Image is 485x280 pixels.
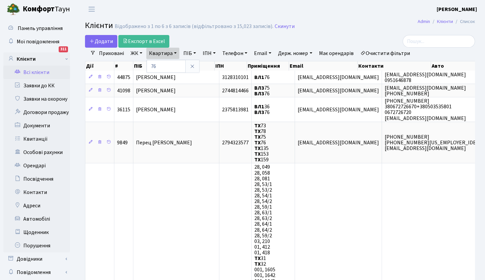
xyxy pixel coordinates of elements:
[254,150,261,158] b: ТХ
[3,35,70,48] a: Мої повідомлення311
[115,23,273,30] div: Відображено з 1 по 6 з 6 записів (відфільтровано з 15,023 записів).
[385,71,466,84] span: [EMAIL_ADDRESS][DOMAIN_NAME] 0951646878
[254,90,264,97] b: ВЛ3
[222,74,249,81] span: 3128310101
[118,35,169,48] a: Експорт в Excel
[437,6,477,13] b: [PERSON_NAME]
[254,74,270,81] span: 76
[3,106,70,119] a: Договори продажу
[247,61,289,71] th: Приміщення
[289,61,358,71] th: Email
[275,23,295,30] a: Скинути
[437,18,453,25] a: Клієнти
[254,260,261,268] b: ТХ
[3,252,70,266] a: Довідники
[254,103,264,110] b: ВЛ1
[146,48,179,59] a: Квартира
[254,84,264,92] b: ВЛ3
[254,145,261,152] b: ТХ
[136,87,176,94] span: [PERSON_NAME]
[254,122,269,164] span: 73 78 75 76 135 153 159
[23,4,70,15] span: Таун
[298,87,379,94] span: [EMAIL_ADDRESS][DOMAIN_NAME]
[3,159,70,172] a: Орендарі
[254,109,264,116] b: ВЛ3
[3,212,70,226] a: Автомобілі
[83,4,100,15] button: Переключити навігацію
[128,48,145,59] a: ЖК
[403,35,475,48] input: Пошук...
[3,52,70,66] a: Клієнти
[222,139,249,146] span: 2794323577
[254,103,270,116] span: 36 76
[85,20,113,31] span: Клієнти
[96,48,127,59] a: Приховані
[117,106,130,113] span: 36115
[136,74,176,81] span: [PERSON_NAME]
[114,61,133,71] th: #
[453,18,475,25] li: Список
[3,79,70,92] a: Заявки до КК
[275,48,315,59] a: Держ. номер
[117,139,128,146] span: 9849
[222,106,249,113] span: 2375813981
[136,139,192,146] span: Перец [PERSON_NAME]
[200,48,218,59] a: ІПН
[3,199,70,212] a: Адреси
[3,66,70,79] a: Всі клієнти
[17,38,59,45] span: Мої повідомлення
[437,5,477,13] a: [PERSON_NAME]
[254,139,261,146] b: ТХ
[408,15,485,29] nav: breadcrumb
[117,87,130,94] span: 41098
[3,266,70,279] a: Повідомлення
[181,48,199,59] a: ПІБ
[133,61,215,71] th: ПІБ
[3,172,70,186] a: Посвідчення
[418,18,430,25] a: Admin
[3,186,70,199] a: Контакти
[136,106,176,113] span: [PERSON_NAME]
[3,132,70,146] a: Квитанції
[358,48,413,59] a: Очистити фільтри
[85,61,114,71] th: Дії
[3,92,70,106] a: Заявки на охорону
[3,119,70,132] a: Документи
[251,48,274,59] a: Email
[117,74,130,81] span: 44875
[3,226,70,239] a: Щоденник
[254,156,261,163] b: ТХ
[23,4,55,14] b: Комфорт
[358,61,431,71] th: Контакти
[215,61,247,71] th: ІПН
[385,97,466,122] span: [PHONE_NUMBER] 380672726670+380503535801 0672726720 [EMAIL_ADDRESS][DOMAIN_NAME]
[85,35,117,48] a: Додати
[220,48,250,59] a: Телефон
[222,87,249,94] span: 2744814466
[254,133,261,141] b: ТХ
[254,84,270,97] span: 75 76
[3,239,70,252] a: Порушення
[3,22,70,35] a: Панель управління
[89,38,113,45] span: Додати
[59,46,68,52] div: 311
[254,122,261,129] b: ТХ
[7,3,20,16] img: logo.png
[3,146,70,159] a: Особові рахунки
[254,255,261,262] b: ТХ
[298,74,379,81] span: [EMAIL_ADDRESS][DOMAIN_NAME]
[18,25,63,32] span: Панель управління
[298,106,379,113] span: [EMAIL_ADDRESS][DOMAIN_NAME]
[385,84,466,97] span: [EMAIL_ADDRESS][DOMAIN_NAME] [PHONE_NUMBER]
[254,74,264,81] b: ВЛ1
[316,48,356,59] a: Має орендарів
[298,139,379,146] span: [EMAIL_ADDRESS][DOMAIN_NAME]
[254,128,261,135] b: ТХ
